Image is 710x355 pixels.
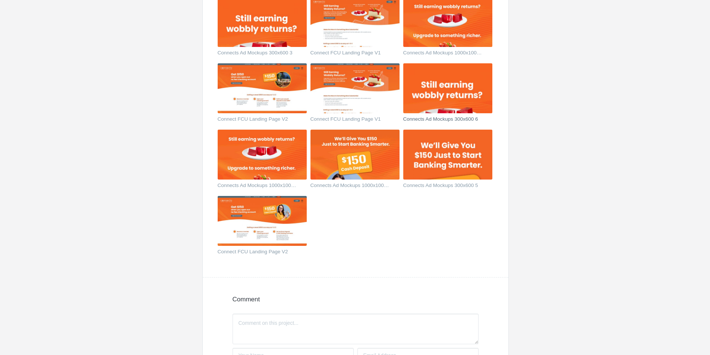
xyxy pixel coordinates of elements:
a: Connects Ad Mockups 300x600 5 [403,183,483,190]
img: napkinmarketing_yoa7cz_thumb.jpg [218,196,307,246]
a: Connects Ad Mockups 1000x1000 5 [218,183,298,190]
img: napkinmarketing_5algke_thumb.jpg [218,130,307,180]
img: napkinmarketing_nlwrxd_thumb.jpg [403,63,492,113]
a: Connects Ad Mockups 300x600 6 [403,117,483,124]
a: Connects Ad Mockups 300x600 3 [218,50,298,58]
img: napkinmarketing_9rss9s_thumb.jpg [310,63,400,113]
h4: Comment [233,296,479,302]
a: Connect FCU Landing Page V2 [218,117,298,124]
a: Connects Ad Mockups 1000x1000 3 [403,50,483,58]
a: Connect FCU Landing Page V2 [218,249,298,257]
a: Connect FCU Landing Page V1 [310,117,391,124]
img: napkinmarketing_matn5w_thumb.jpg [218,63,307,113]
img: napkinmarketing_6thcdv_thumb.jpg [403,130,492,180]
img: napkinmarketing_qv2df8_thumb.jpg [310,130,400,180]
a: Connect FCU Landing Page V1 [310,50,391,58]
a: Connects Ad Mockups 1000x1000 4 [310,183,391,190]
